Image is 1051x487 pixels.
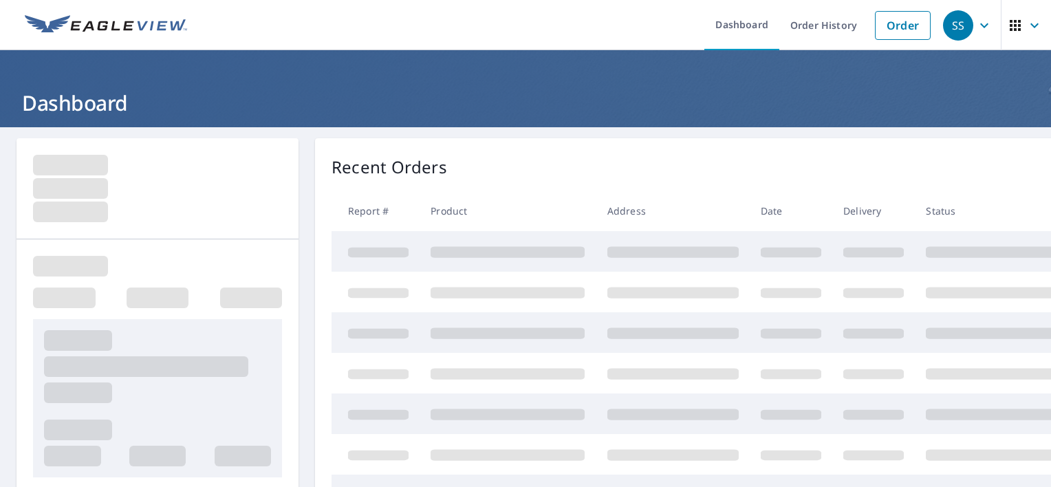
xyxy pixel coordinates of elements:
[332,191,420,231] th: Report #
[420,191,596,231] th: Product
[25,15,187,36] img: EV Logo
[943,10,973,41] div: SS
[875,11,931,40] a: Order
[750,191,832,231] th: Date
[832,191,915,231] th: Delivery
[332,155,447,180] p: Recent Orders
[596,191,750,231] th: Address
[17,89,1034,117] h1: Dashboard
